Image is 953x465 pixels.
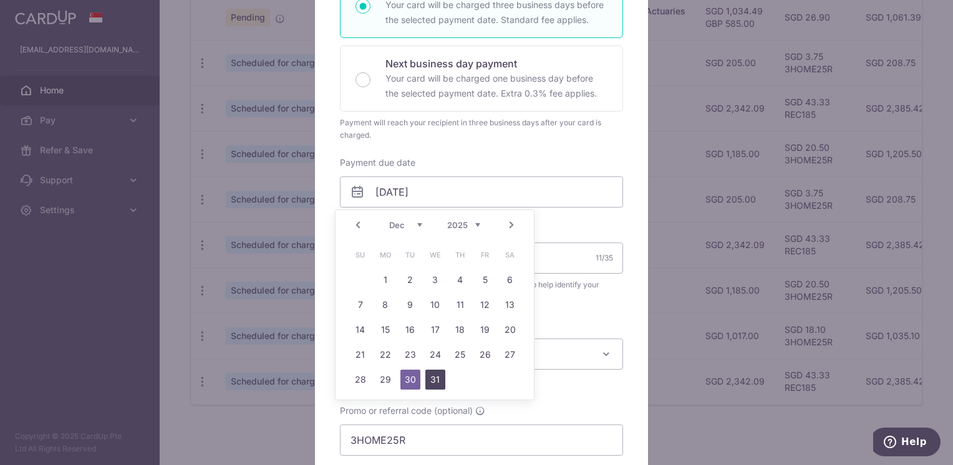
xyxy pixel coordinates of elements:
[425,320,445,340] a: 17
[375,370,395,390] a: 29
[450,245,470,265] span: Thursday
[873,428,941,459] iframe: Opens a widget where you can find more information
[425,270,445,290] a: 3
[400,370,420,390] a: 30
[500,295,520,315] a: 13
[475,345,495,365] a: 26
[475,320,495,340] a: 19
[450,320,470,340] a: 18
[475,245,495,265] span: Friday
[425,245,445,265] span: Wednesday
[375,320,395,340] a: 15
[400,295,420,315] a: 9
[400,345,420,365] a: 23
[340,117,623,141] div: Payment will reach your recipient in three business days after your card is charged.
[385,71,607,101] p: Your card will be charged one business day before the selected payment date. Extra 0.3% fee applies.
[500,345,520,365] a: 27
[400,245,420,265] span: Tuesday
[400,270,420,290] a: 2
[351,295,370,315] a: 7
[385,56,607,71] p: Next business day payment
[500,245,520,265] span: Saturday
[351,320,370,340] a: 14
[475,270,495,290] a: 5
[596,252,613,264] div: 11/35
[375,270,395,290] a: 1
[351,218,365,232] a: Prev
[504,218,519,232] a: Next
[351,345,370,365] a: 21
[340,176,623,208] input: DD / MM / YYYY
[450,270,470,290] a: 4
[425,295,445,315] a: 10
[450,295,470,315] a: 11
[340,405,473,417] span: Promo or referral code (optional)
[375,245,395,265] span: Monday
[500,270,520,290] a: 6
[375,295,395,315] a: 8
[425,370,445,390] a: 31
[375,345,395,365] a: 22
[351,370,370,390] a: 28
[425,345,445,365] a: 24
[351,245,370,265] span: Sunday
[340,156,415,169] label: Payment due date
[500,320,520,340] a: 20
[450,345,470,365] a: 25
[475,295,495,315] a: 12
[400,320,420,340] a: 16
